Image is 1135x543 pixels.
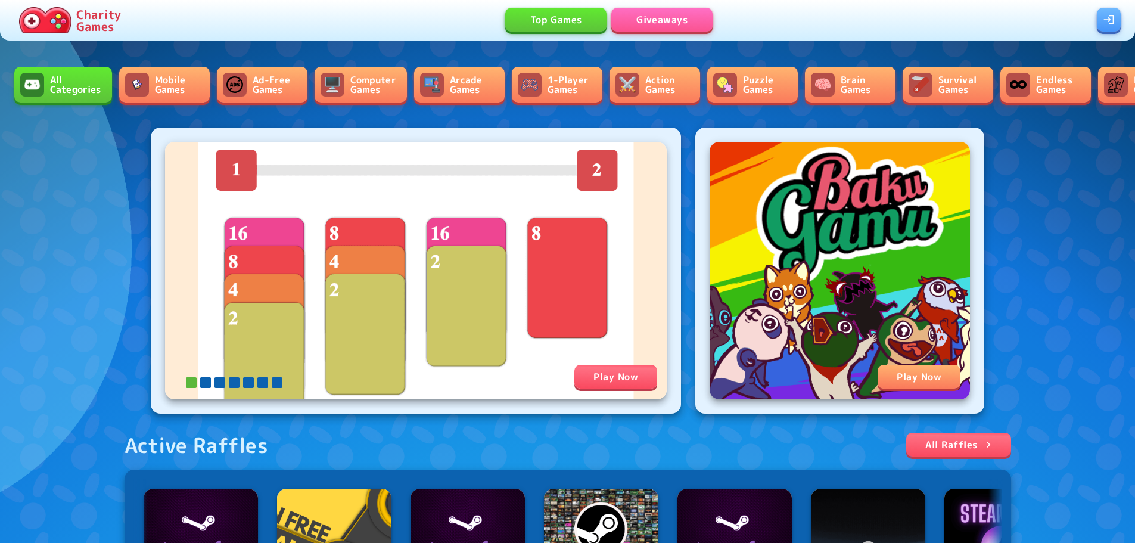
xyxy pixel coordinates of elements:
a: Giveaways [611,8,713,32]
a: Computer GamesComputer Games [315,67,407,103]
a: Arcade GamesArcade Games [414,67,505,103]
p: Charity Games [76,8,121,32]
img: Baku Gamu [710,142,970,399]
a: 1-Player Games1-Player Games [512,67,602,103]
a: Charity Games [14,5,126,36]
a: Play Now [710,142,970,399]
a: Mobile GamesMobile Games [119,67,210,103]
a: Survival GamesSurvival Games [903,67,993,103]
a: Endless GamesEndless Games [1000,67,1091,103]
div: Play Now [574,365,657,389]
a: Action GamesAction Games [610,67,700,103]
a: Puzzle GamesPuzzle Games [707,67,798,103]
img: Solitaire 2048 [165,142,667,399]
a: Top Games [505,8,607,32]
a: Brain GamesBrain Games [805,67,895,103]
div: Active Raffles [125,433,269,458]
a: Play Now [165,142,667,399]
a: Ad-Free GamesAd-Free Games [217,67,307,103]
div: Play Now [878,365,960,389]
a: All Raffles [906,433,1010,457]
a: All CategoriesAll Categories [14,67,112,103]
img: Charity.Games [19,7,71,33]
